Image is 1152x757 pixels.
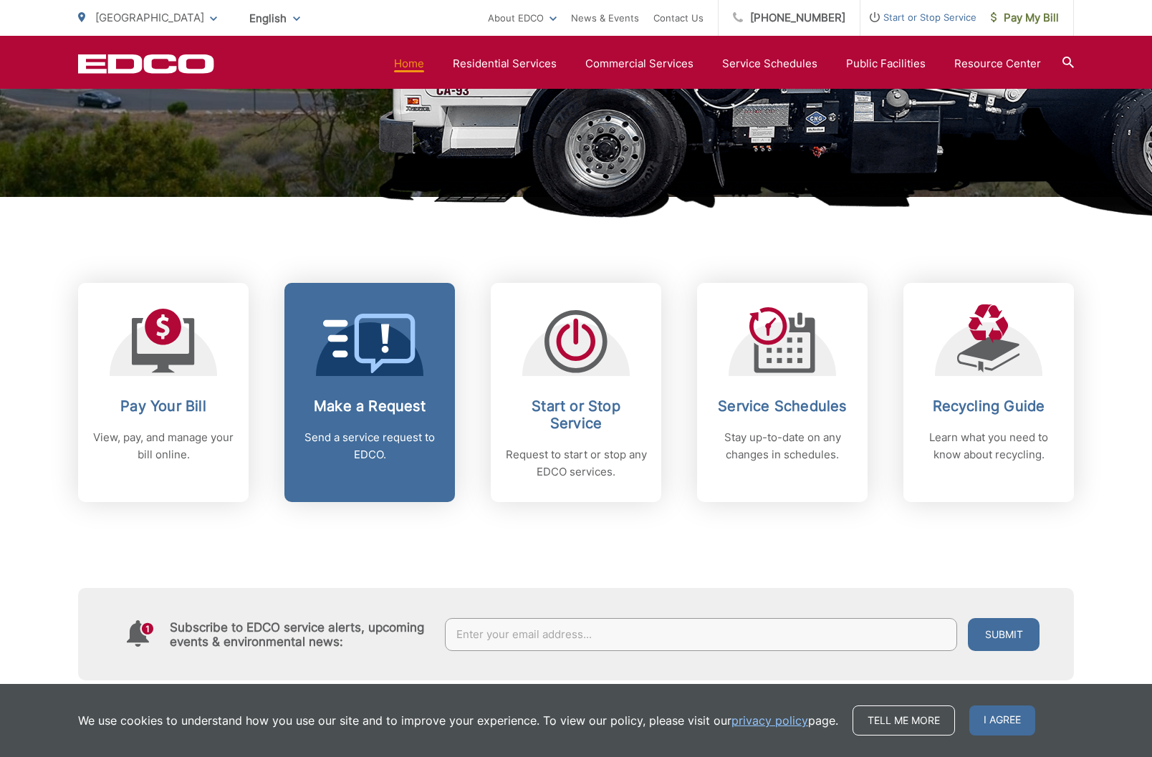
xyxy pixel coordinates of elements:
[968,618,1040,651] button: Submit
[95,11,204,24] span: [GEOGRAPHIC_DATA]
[731,712,808,729] a: privacy policy
[722,55,817,72] a: Service Schedules
[918,397,1060,415] h2: Recycling Guide
[394,55,424,72] a: Home
[711,429,853,463] p: Stay up-to-date on any changes in schedules.
[505,397,647,432] h2: Start or Stop Service
[991,9,1059,26] span: Pay My Bill
[299,397,441,415] h2: Make a Request
[78,712,838,729] p: We use cookies to understand how you use our site and to improve your experience. To view our pol...
[92,397,234,415] h2: Pay Your Bill
[918,429,1060,463] p: Learn what you need to know about recycling.
[445,618,958,651] input: Enter your email address...
[653,9,704,26] a: Contact Us
[284,283,455,502] a: Make a Request Send a service request to EDCO.
[78,54,214,74] a: EDCD logo. Return to the homepage.
[954,55,1041,72] a: Resource Center
[969,705,1035,736] span: I agree
[299,429,441,463] p: Send a service request to EDCO.
[846,55,926,72] a: Public Facilities
[697,283,868,502] a: Service Schedules Stay up-to-date on any changes in schedules.
[853,705,955,736] a: Tell me more
[239,6,311,31] span: English
[903,283,1074,502] a: Recycling Guide Learn what you need to know about recycling.
[488,9,557,26] a: About EDCO
[453,55,557,72] a: Residential Services
[585,55,693,72] a: Commercial Services
[170,620,431,649] h4: Subscribe to EDCO service alerts, upcoming events & environmental news:
[711,397,853,415] h2: Service Schedules
[505,446,647,481] p: Request to start or stop any EDCO services.
[571,9,639,26] a: News & Events
[78,283,249,502] a: Pay Your Bill View, pay, and manage your bill online.
[92,429,234,463] p: View, pay, and manage your bill online.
